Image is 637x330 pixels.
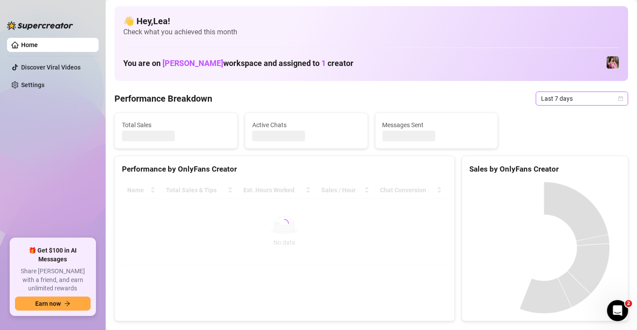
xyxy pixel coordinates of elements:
[162,59,223,68] span: [PERSON_NAME]
[123,59,353,68] h1: You are on workspace and assigned to creator
[383,120,491,130] span: Messages Sent
[15,246,91,264] span: 🎁 Get $100 in AI Messages
[123,27,619,37] span: Check what you achieved this month
[21,41,38,48] a: Home
[21,81,44,88] a: Settings
[64,301,70,307] span: arrow-right
[15,267,91,293] span: Share [PERSON_NAME] with a friend, and earn unlimited rewards
[607,300,628,321] iframe: Intercom live chat
[252,120,361,130] span: Active Chats
[280,219,289,228] span: loading
[7,21,73,30] img: logo-BBDzfeDw.svg
[21,64,81,71] a: Discover Viral Videos
[15,297,91,311] button: Earn nowarrow-right
[114,92,212,105] h4: Performance Breakdown
[469,163,621,175] div: Sales by OnlyFans Creator
[541,92,623,105] span: Last 7 days
[618,96,623,101] span: calendar
[607,56,619,69] img: Nanner
[321,59,326,68] span: 1
[122,163,447,175] div: Performance by OnlyFans Creator
[625,300,632,307] span: 2
[35,300,61,307] span: Earn now
[122,120,230,130] span: Total Sales
[123,15,619,27] h4: 👋 Hey, Lea !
